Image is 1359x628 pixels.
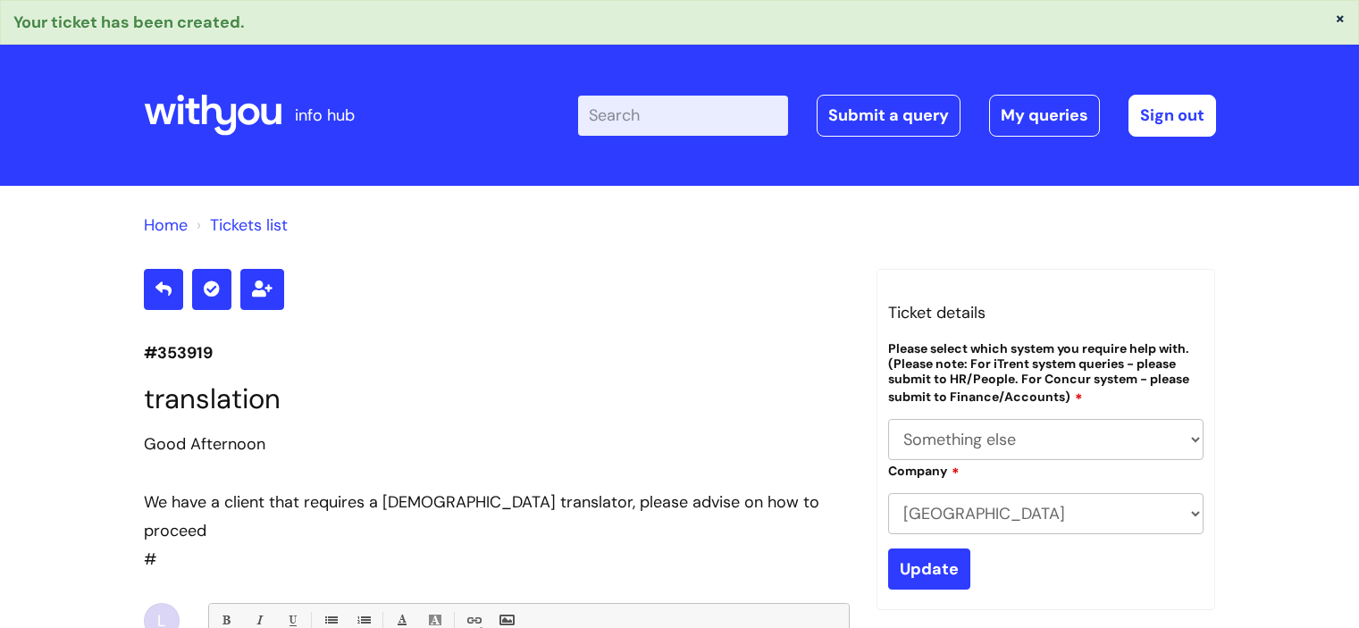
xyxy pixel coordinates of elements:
[888,298,1204,327] h3: Ticket details
[144,430,850,458] div: Good Afternoon
[144,339,850,367] p: #353919
[144,382,850,415] h1: translation
[1335,10,1346,26] button: ×
[210,214,288,236] a: Tickets list
[144,430,850,574] div: #
[578,96,788,135] input: Search
[144,488,850,546] div: We have a client that requires a [DEMOGRAPHIC_DATA] translator, please advise on how to proceed
[1128,95,1216,136] a: Sign out
[989,95,1100,136] a: My queries
[144,214,188,236] a: Home
[888,461,960,479] label: Company
[888,341,1204,405] label: Please select which system you require help with. (Please note: For iTrent system queries - pleas...
[192,211,288,239] li: Tickets list
[578,95,1216,136] div: | -
[295,101,355,130] p: info hub
[888,548,970,590] input: Update
[144,211,188,239] li: Solution home
[817,95,961,136] a: Submit a query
